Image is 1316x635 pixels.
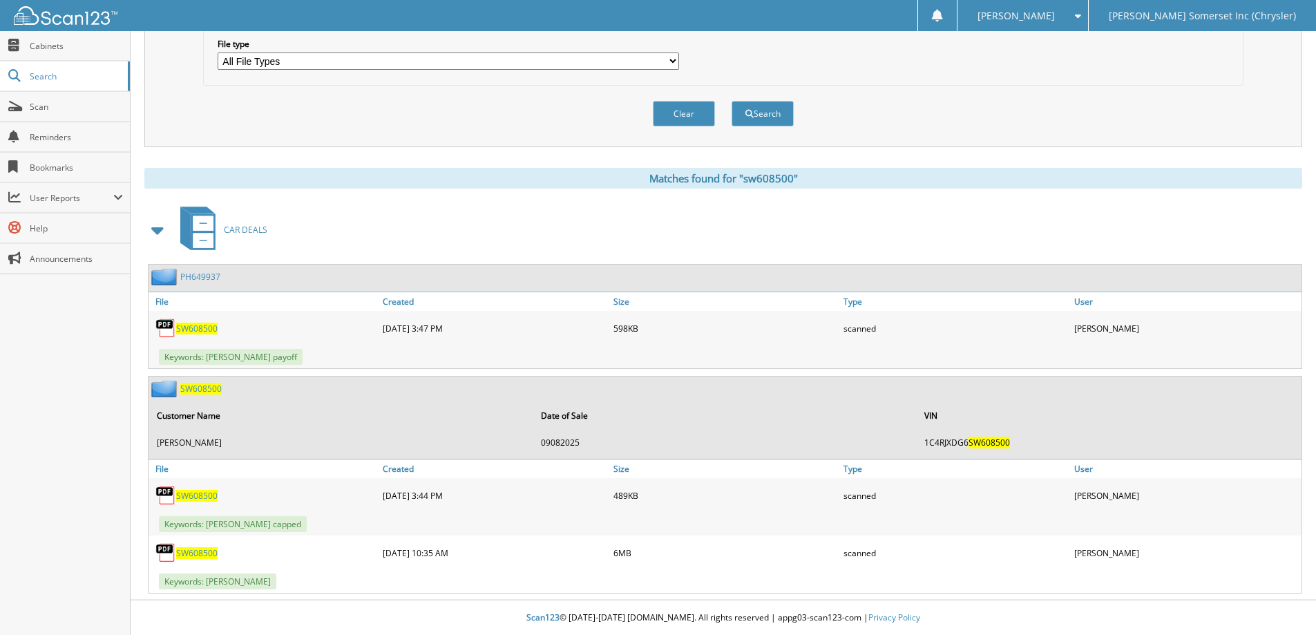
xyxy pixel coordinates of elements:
[1071,292,1301,311] a: User
[30,222,123,234] span: Help
[840,314,1071,342] div: scanned
[149,459,379,478] a: File
[150,401,533,430] th: Customer Name
[159,516,307,532] span: Keywords: [PERSON_NAME] capped
[379,292,610,311] a: Created
[1071,314,1301,342] div: [PERSON_NAME]
[176,490,218,502] a: SW608500
[840,459,1071,478] a: Type
[218,38,679,50] label: File type
[151,380,180,397] img: folder2.png
[176,547,218,559] a: SW608500
[159,574,276,589] span: Keywords: [PERSON_NAME]
[969,437,1010,448] span: SW608500
[1071,459,1301,478] a: User
[30,253,123,265] span: Announcements
[180,383,222,395] a: SW608500
[732,101,794,126] button: Search
[840,539,1071,567] div: scanned
[30,131,123,143] span: Reminders
[30,192,113,204] span: User Reports
[917,431,1300,454] td: 1C4RJXDG6
[224,224,267,236] span: CAR DEALS
[144,168,1302,189] div: Matches found for "sw608500"
[172,202,267,257] a: CAR DEALS
[14,6,117,25] img: scan123-logo-white.svg
[379,459,610,478] a: Created
[151,268,180,285] img: folder2.png
[155,485,176,506] img: PDF.png
[379,482,610,509] div: [DATE] 3:44 PM
[379,539,610,567] div: [DATE] 10:35 AM
[868,612,920,623] a: Privacy Policy
[379,314,610,342] div: [DATE] 3:47 PM
[1071,539,1301,567] div: [PERSON_NAME]
[1071,482,1301,509] div: [PERSON_NAME]
[1247,569,1316,635] iframe: Chat Widget
[30,70,121,82] span: Search
[155,542,176,563] img: PDF.png
[610,459,841,478] a: Size
[150,431,533,454] td: [PERSON_NAME]
[610,314,841,342] div: 598KB
[180,271,220,283] a: PH649937
[534,401,917,430] th: Date of Sale
[155,318,176,339] img: PDF.png
[159,349,303,365] span: Keywords: [PERSON_NAME] payoff
[840,292,1071,311] a: Type
[610,482,841,509] div: 489KB
[131,601,1316,635] div: © [DATE]-[DATE] [DOMAIN_NAME]. All rights reserved | appg03-scan123-com |
[526,612,560,623] span: Scan123
[176,323,218,334] a: SW608500
[610,292,841,311] a: Size
[149,292,379,311] a: File
[653,101,715,126] button: Clear
[30,101,123,113] span: Scan
[610,539,841,567] div: 6MB
[917,401,1300,430] th: VIN
[534,431,917,454] td: 09082025
[840,482,1071,509] div: scanned
[1109,12,1296,20] span: [PERSON_NAME] Somerset Inc (Chrysler)
[30,162,123,173] span: Bookmarks
[978,12,1055,20] span: [PERSON_NAME]
[30,40,123,52] span: Cabinets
